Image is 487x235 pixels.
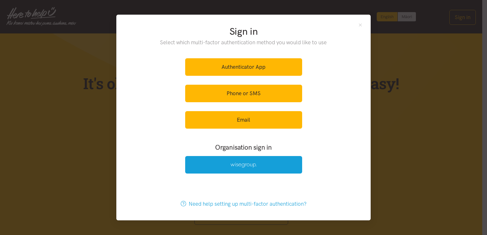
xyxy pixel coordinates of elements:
[174,195,313,213] a: Need help setting up multi-factor authentication?
[185,111,302,129] a: Email
[168,143,319,152] h3: Organisation sign in
[185,58,302,76] a: Authenticator App
[185,85,302,102] a: Phone or SMS
[230,162,257,168] img: Wise Group
[358,22,363,28] button: Close
[147,25,340,38] h2: Sign in
[147,38,340,47] p: Select which multi-factor authentication method you would like to use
